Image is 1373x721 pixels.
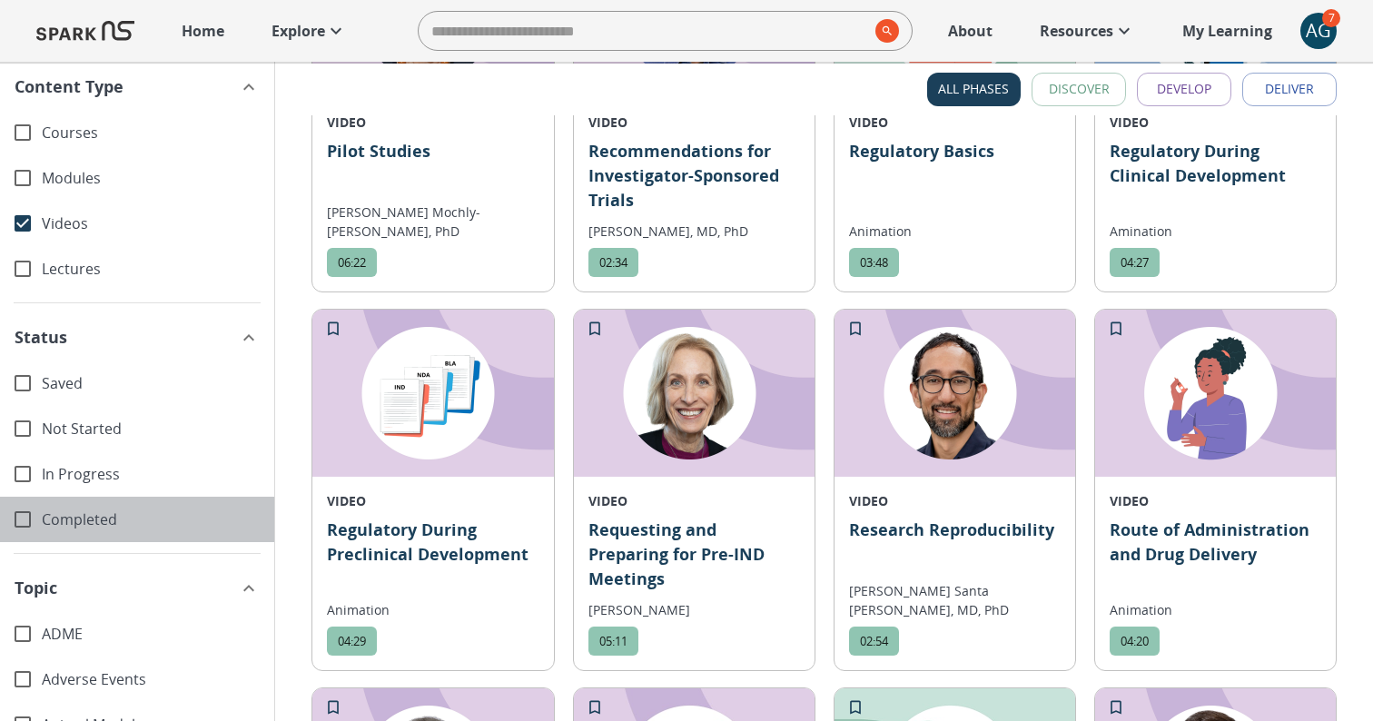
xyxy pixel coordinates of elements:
[588,518,800,593] p: Requesting and Preparing for Pre-IND Meetings
[1110,222,1321,241] p: Amination
[327,139,538,195] p: Pilot Studies
[327,491,538,510] p: VIDEO
[1182,20,1272,42] p: My Learning
[324,320,342,338] svg: Add to My Learning
[1242,73,1337,106] button: Deliver
[1300,13,1337,49] div: AG
[182,20,224,42] p: Home
[588,222,800,241] p: [PERSON_NAME], MD, PhD
[1322,9,1340,27] span: 7
[588,139,800,214] p: Recommendations for Investigator-Sponsored Trials
[15,576,57,600] span: Topic
[588,491,800,510] p: VIDEO
[588,600,800,619] p: [PERSON_NAME]
[173,11,233,51] a: Home
[15,74,123,99] span: Content Type
[42,419,260,440] span: Not Started
[312,310,553,477] img: 1974195529-ee13ae4808b23d24124918ef527086cfac9f394a8caec332e8a406a65ea9953a-d
[1095,310,1336,477] img: 2064874089-554bd1fc8d0fdb124c4e321cad6b23ba68394b0e983017afcfbef17a99a9b04a-d
[327,202,538,241] p: [PERSON_NAME] Mochly-[PERSON_NAME], PhD
[846,320,864,338] svg: Add to My Learning
[948,20,993,42] p: About
[849,222,1061,241] p: Animation
[1110,518,1321,593] p: Route of Administration and Drug Delivery
[42,123,260,143] span: Courses
[868,12,899,50] button: search
[327,600,538,619] p: Animation
[36,9,134,53] img: Logo of SPARK at Stanford
[327,633,377,649] span: 04:29
[42,259,260,280] span: Lectures
[1300,13,1337,49] button: account of current user
[927,73,1022,106] button: All Phases
[324,698,342,716] svg: Add to My Learning
[939,11,1002,51] a: About
[15,325,67,350] span: Status
[849,113,1061,132] p: VIDEO
[586,698,604,716] svg: Add to My Learning
[588,633,638,649] span: 05:11
[1110,113,1321,132] p: VIDEO
[1107,698,1125,716] svg: Add to My Learning
[42,624,260,645] span: ADME
[1107,320,1125,338] svg: Add to My Learning
[1173,11,1282,51] a: My Learning
[849,633,899,649] span: 02:54
[849,491,1061,510] p: VIDEO
[586,320,604,338] svg: Add to My Learning
[327,113,538,132] p: VIDEO
[327,518,538,593] p: Regulatory During Preclinical Development
[588,254,638,271] span: 02:34
[846,698,864,716] svg: Add to My Learning
[849,254,899,271] span: 03:48
[1110,633,1160,649] span: 04:20
[272,20,325,42] p: Explore
[1031,11,1144,51] a: Resources
[588,113,800,132] p: VIDEO
[849,139,1061,214] p: Regulatory Basics
[835,310,1075,477] img: 1961037352-43f2f143723d78c4426f2b39c4daa6819d210c4d6a3bf1b037778bcd533c6000-d
[327,254,377,271] span: 06:22
[42,168,260,189] span: Modules
[42,213,260,234] span: Videos
[1110,600,1321,619] p: Animation
[1110,139,1321,214] p: Regulatory During Clinical Development
[1040,20,1113,42] p: Resources
[1110,254,1160,271] span: 04:27
[42,373,260,394] span: Saved
[42,464,260,485] span: In Progress
[262,11,356,51] a: Explore
[849,518,1061,574] p: Research Reproducibility
[1137,73,1231,106] button: Develop
[1032,73,1126,106] button: Discover
[574,310,815,477] img: 1961037300-93d8765edf2129ad4c1cb1bfee247948ae4006b740cb172cfd6a4e04dc2ee6be-d
[1110,491,1321,510] p: VIDEO
[42,509,260,530] span: Completed
[849,581,1061,619] p: [PERSON_NAME] Santa [PERSON_NAME], MD, PhD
